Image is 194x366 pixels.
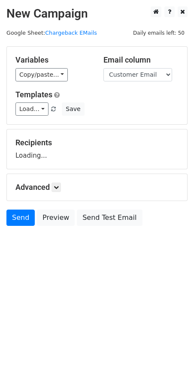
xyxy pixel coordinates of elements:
a: Send Test Email [77,210,142,226]
a: Preview [37,210,75,226]
h5: Recipients [15,138,179,147]
div: Loading... [15,138,179,160]
a: Daily emails left: 50 [130,30,188,36]
h5: Email column [103,55,179,65]
a: Load... [15,102,48,116]
a: Chargeback EMails [45,30,97,36]
a: Send [6,210,35,226]
small: Google Sheet: [6,30,97,36]
button: Save [62,102,84,116]
h5: Advanced [15,183,179,192]
h2: New Campaign [6,6,188,21]
span: Daily emails left: 50 [130,28,188,38]
a: Copy/paste... [15,68,68,81]
h5: Variables [15,55,91,65]
a: Templates [15,90,52,99]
